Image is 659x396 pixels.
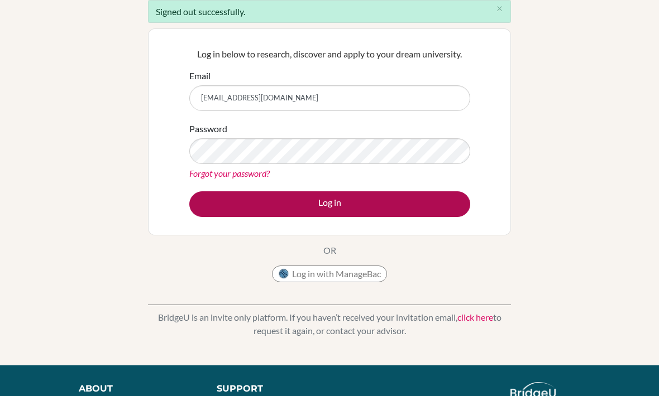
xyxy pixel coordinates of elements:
p: BridgeU is an invite only platform. If you haven’t received your invitation email, to request it ... [148,311,511,337]
button: Close [488,1,510,17]
p: Log in below to research, discover and apply to your dream university. [189,47,470,61]
div: Support [217,382,319,395]
a: click here [457,312,493,322]
label: Password [189,122,227,136]
button: Log in [189,191,470,217]
label: Email [189,69,211,83]
p: OR [323,244,336,257]
a: Forgot your password? [189,168,270,178]
button: Log in with ManageBac [272,265,387,282]
i: close [495,4,504,13]
div: About [79,382,192,395]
